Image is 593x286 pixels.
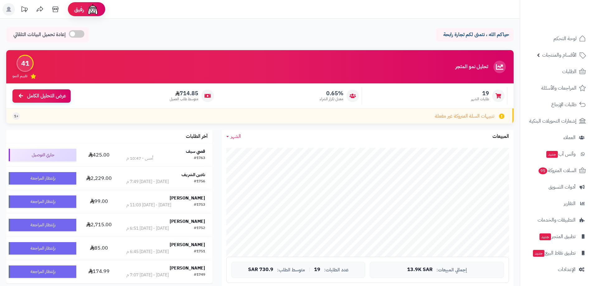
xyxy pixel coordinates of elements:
[170,241,205,248] strong: [PERSON_NAME]
[524,81,589,96] a: المراجعات والأسئلة
[538,166,577,175] span: السلات المتروكة
[126,179,169,185] div: [DATE] - [DATE] 7:49 م
[471,90,489,97] span: 19
[524,97,589,112] a: طلبات الإرجاع
[126,225,169,232] div: [DATE] - [DATE] 6:51 م
[538,216,576,224] span: التطبيقات والخدمات
[277,267,305,273] span: متوسط الطلب:
[524,180,589,195] a: أدوات التسويق
[539,167,547,174] span: 95
[314,267,320,273] span: 19
[524,213,589,227] a: التطبيقات والخدمات
[529,117,577,125] span: إشعارات التحويلات البنكية
[546,151,558,158] span: جديد
[248,267,273,273] span: 730.9 SAR
[524,163,589,178] a: السلات المتروكة95
[170,96,198,102] span: متوسط طلب العميل
[9,242,76,255] div: بإنتظار المراجعة
[320,96,343,102] span: معدل تكرار الشراء
[562,67,577,76] span: الطلبات
[524,262,589,277] a: الإعدادات
[436,267,467,273] span: إجمالي المبيعات:
[455,64,488,70] h3: تحليل نمو المتجر
[74,6,84,13] span: رفيق
[79,190,119,213] td: 99.00
[126,249,169,255] div: [DATE] - [DATE] 6:45 م
[12,89,71,103] a: عرض التحليل الكامل
[533,250,544,257] span: جديد
[9,265,76,278] div: بإنتظار المراجعة
[524,31,589,46] a: لوحة التحكم
[194,155,205,162] div: #1763
[79,213,119,237] td: 2,715.00
[558,265,576,274] span: الإعدادات
[551,100,577,109] span: طلبات الإرجاع
[539,232,576,241] span: تطبيق المتجر
[16,3,32,17] a: تحديثات المنصة
[170,265,205,271] strong: [PERSON_NAME]
[492,134,509,139] h3: المبيعات
[231,133,241,140] span: الشهر
[170,195,205,201] strong: [PERSON_NAME]
[9,195,76,208] div: بإنتظار المراجعة
[542,51,577,59] span: الأقسام والمنتجات
[440,31,509,38] p: حياكم الله ، نتمنى لكم تجارة رابحة
[9,172,76,185] div: بإنتظار المراجعة
[186,148,205,155] strong: قصي سيف
[226,133,241,140] a: الشهر
[524,114,589,129] a: إشعارات التحويلات البنكية
[79,260,119,283] td: 174.99
[471,96,489,102] span: طلبات الشهر
[524,229,589,244] a: تطبيق المتجرجديد
[539,233,551,240] span: جديد
[9,219,76,231] div: بإنتظار المراجعة
[546,150,576,158] span: وآتس آب
[435,113,494,120] span: تنبيهات السلة المتروكة غير مفعلة
[532,249,576,257] span: تطبيق نقاط البيع
[194,179,205,185] div: #1756
[194,202,205,208] div: #1753
[320,90,343,97] span: 0.65%
[563,133,576,142] span: العملاء
[170,90,198,97] span: 714.85
[194,272,205,278] div: #1749
[79,237,119,260] td: 85.00
[27,92,66,100] span: عرض التحليل الكامل
[194,225,205,232] div: #1752
[324,267,349,273] span: عدد الطلبات:
[524,246,589,260] a: تطبيق نقاط البيعجديد
[548,183,576,191] span: أدوات التسويق
[524,64,589,79] a: الطلبات
[12,73,27,79] span: تقييم النمو
[126,202,171,208] div: [DATE] - [DATE] 11:03 م
[13,31,66,38] span: إعادة تحميل البيانات التلقائي
[541,84,577,92] span: المراجعات والأسئلة
[186,134,208,139] h3: آخر الطلبات
[524,196,589,211] a: التقارير
[564,199,576,208] span: التقارير
[9,149,76,161] div: جاري التوصيل
[79,143,119,166] td: 425.00
[79,167,119,190] td: 2,229.00
[524,130,589,145] a: العملاء
[524,147,589,162] a: وآتس آبجديد
[126,272,169,278] div: [DATE] - [DATE] 7:07 م
[126,155,153,162] div: أمس - 10:47 م
[181,171,205,178] strong: نادين الشريف
[407,267,433,273] span: 13.9K SAR
[309,267,310,272] span: |
[170,218,205,225] strong: [PERSON_NAME]
[87,3,99,16] img: ai-face.png
[553,34,577,43] span: لوحة التحكم
[194,249,205,255] div: #1751
[14,114,18,119] span: +1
